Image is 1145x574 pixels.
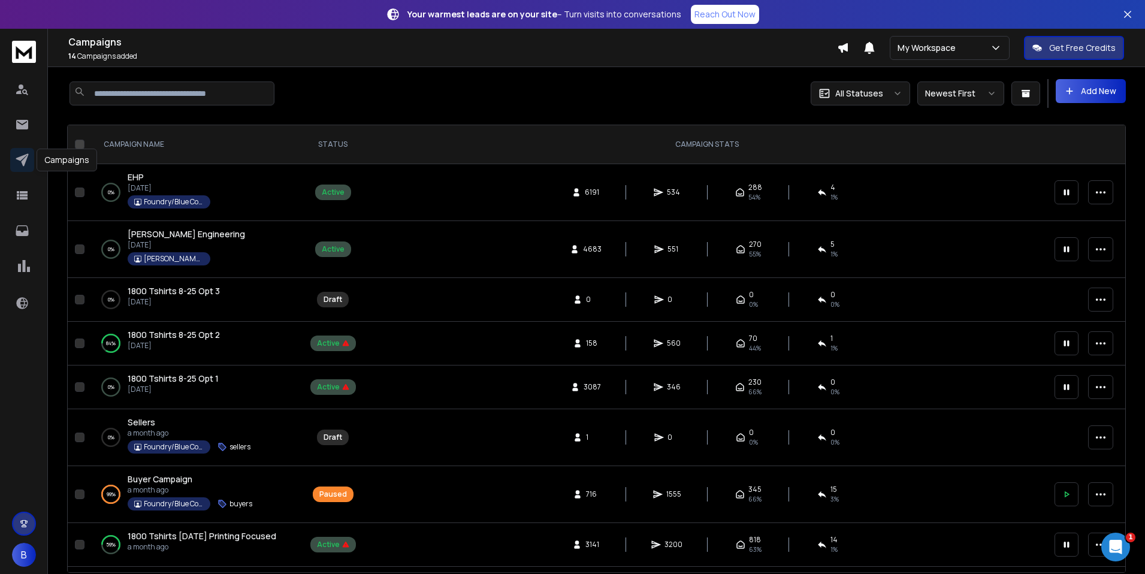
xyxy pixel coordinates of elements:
[1024,36,1124,60] button: Get Free Credits
[898,42,960,54] p: My Workspace
[830,428,835,437] span: 0
[89,164,299,221] td: 0%EHP[DATE]Foundry/Blue Collar
[749,290,754,300] span: 0
[317,382,349,392] div: Active
[128,373,219,385] a: 1800 Tshirts 8-25 Opt 1
[667,339,681,348] span: 560
[324,295,342,304] div: Draft
[830,437,839,447] span: 0%
[749,428,754,437] span: 0
[108,186,114,198] p: 0 %
[748,387,762,397] span: 66 %
[89,523,299,567] td: 59%1800 Tshirts [DATE] Printing Focuseda month ago
[585,188,599,197] span: 6191
[128,285,220,297] a: 1800 Tshirts 8-25 Opt 3
[584,382,601,392] span: 3087
[749,343,761,353] span: 44 %
[37,149,97,171] div: Campaigns
[830,535,838,545] span: 14
[748,192,760,202] span: 54 %
[830,494,839,504] span: 3 %
[586,490,598,499] span: 716
[830,300,839,309] span: 0%
[830,183,835,192] span: 4
[106,337,116,349] p: 84 %
[583,244,602,254] span: 4683
[830,343,838,353] span: 1 %
[748,494,762,504] span: 66 %
[128,385,219,394] p: [DATE]
[691,5,759,24] a: Reach Out Now
[667,382,681,392] span: 346
[749,300,758,309] span: 0%
[1101,533,1130,561] iframe: Intercom live chat
[835,87,883,99] p: All Statuses
[128,473,192,485] a: Buyer Campaign
[830,290,835,300] span: 0
[12,41,36,63] img: logo
[128,542,276,552] p: a month ago
[319,490,347,499] div: Paused
[830,387,839,397] span: 0 %
[748,183,762,192] span: 288
[128,485,252,495] p: a month ago
[89,409,299,466] td: 0%Sellersa month agoFoundry/Blue Collarsellers
[748,377,762,387] span: 230
[106,539,116,551] p: 59 %
[229,442,250,452] p: sellers
[830,377,835,387] span: 0
[667,433,679,442] span: 0
[128,228,245,240] a: [PERSON_NAME] Engineering
[917,81,1004,105] button: Newest First
[128,530,276,542] a: 1800 Tshirts [DATE] Printing Focused
[830,192,838,202] span: 1 %
[128,240,245,250] p: [DATE]
[107,488,116,500] p: 99 %
[89,278,299,322] td: 0%1800 Tshirts 8-25 Opt 3[DATE]
[128,341,220,351] p: [DATE]
[229,499,252,509] p: buyers
[89,221,299,278] td: 0%[PERSON_NAME] Engineering[DATE][PERSON_NAME] Engineering
[322,188,345,197] div: Active
[317,339,349,348] div: Active
[585,540,599,549] span: 3141
[108,381,114,393] p: 0 %
[128,183,210,193] p: [DATE]
[128,373,219,384] span: 1800 Tshirts 8-25 Opt 1
[68,35,837,49] h1: Campaigns
[144,442,204,452] p: Foundry/Blue Collar
[1056,79,1126,103] button: Add New
[830,545,838,554] span: 1 %
[830,334,833,343] span: 1
[1049,42,1116,54] p: Get Free Credits
[748,485,762,494] span: 345
[749,545,762,554] span: 63 %
[667,188,680,197] span: 534
[12,543,36,567] button: B
[89,322,299,365] td: 84%1800 Tshirts 8-25 Opt 2[DATE]
[128,171,144,183] a: EHP
[128,329,220,340] span: 1800 Tshirts 8-25 Opt 2
[144,499,204,509] p: Foundry/Blue Collar
[128,428,250,438] p: a month ago
[1126,533,1135,542] span: 1
[128,416,155,428] span: Sellers
[749,437,758,447] span: 0%
[830,249,838,259] span: 1 %
[68,52,837,61] p: Campaigns added
[367,125,1047,164] th: CAMPAIGN STATS
[108,431,114,443] p: 0 %
[586,339,598,348] span: 158
[108,243,114,255] p: 0 %
[144,197,204,207] p: Foundry/Blue Collar
[299,125,367,164] th: STATUS
[407,8,681,20] p: – Turn visits into conversations
[666,490,681,499] span: 1555
[664,540,682,549] span: 3200
[89,125,299,164] th: CAMPAIGN NAME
